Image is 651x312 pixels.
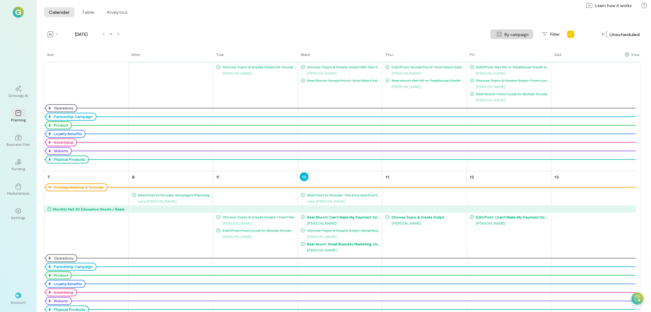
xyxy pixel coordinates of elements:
div: Website [45,297,72,305]
span: Reel Shoot:I Can't Make My Payment On Time, What Now? [305,215,382,219]
div: Mon [132,52,140,57]
a: Tuesday [213,51,225,62]
a: Settings [7,203,29,225]
div: Growegy Webinar & Tutorials [52,185,104,190]
div: Operations [45,104,77,112]
div: Operations [45,254,77,262]
div: Unscheduled [600,30,641,39]
div: [PERSON_NAME] [385,70,466,76]
div: Fri [470,52,475,57]
span: Reel Post to Socials: The Do's and Don'ts of Customer Engagement [305,193,382,197]
div: Growegy AI [9,93,28,98]
button: Analytics [102,7,132,17]
div: Product [45,271,72,279]
div: [PERSON_NAME] [216,233,297,240]
div: Loyalty Benefits [52,281,82,286]
td: August 31, 2025 [44,21,129,171]
span: Choose Topic & Create Script #15: Net 30 or Traditional Credit Accounts: What’s Best for Business? [305,64,382,69]
div: Physical Products [52,157,85,162]
td: September 2, 2025 [213,21,298,171]
span: Choose Topic & Create Script: Small Business Marketing: Understanding Your Core Audience [305,228,382,233]
div: Show columns [623,50,641,59]
div: Planning [11,117,26,122]
div: Partnership Campaign [45,113,96,121]
a: September 13, 2025 [553,172,560,181]
div: Tue [216,52,224,57]
div: Settings [11,215,26,220]
div: Loyalty Benefits [52,131,82,136]
td: September 5, 2025 [467,21,551,171]
a: September 10, 2025 [300,172,309,181]
div: Website [45,147,72,155]
div: [PERSON_NAME] [301,233,382,240]
div: [PERSON_NAME] [216,220,297,226]
span: By campaign [505,31,529,38]
a: Funding [7,154,29,176]
td: September 3, 2025 [298,21,382,171]
div: [PERSON_NAME] [216,70,297,76]
a: Planning [7,105,29,127]
div: [PERSON_NAME] [470,83,551,90]
span: Choose Topic & Create Script: From Local to Global: Social Media Mastery for Small Business Owners [474,78,551,83]
span: Edit/Post:From Local to Global: Social Media Mastery for Small Business Owners [221,228,297,233]
div: Physical Products [52,307,85,312]
div: Advertising [52,290,73,295]
div: Add new [566,29,576,39]
div: [PERSON_NAME] [470,97,551,103]
div: Wed [301,52,310,57]
a: Thursday [382,51,394,62]
div: Loyalty Benefits [45,280,85,288]
div: [PERSON_NAME] [385,83,466,90]
div: Partnership Campaign [45,263,96,271]
div: Advertising [45,288,77,296]
div: Sat [555,52,562,57]
div: Product [45,121,72,129]
a: Sunday [44,51,56,62]
span: Edit/Post: I Can't Make My Payment On Time, What Now? [474,215,551,219]
button: Table [77,7,99,17]
div: Marketplace [7,191,30,196]
div: [PERSON_NAME] [470,220,551,226]
div: Website [52,299,68,303]
div: Funding [12,166,25,171]
a: Business Plan [7,130,29,152]
span: [DATE] [63,31,100,37]
div: Operations [52,106,74,111]
a: Wednesday [298,51,311,62]
div: Website [52,149,68,153]
span: Reel shoot: Small Business Marketing: Understanding Your Core Audience [305,241,382,246]
span: Reel shoot: From Local to Global: Social Media Mastery for Small Business Owners [474,91,551,96]
span: Edit/Post: Net 30 or Traditional Credit Accounts: What’s Best for Business? [474,64,551,69]
div: Physical Products [45,156,89,163]
div: Business Plan [6,142,30,147]
td: September 4, 2025 [382,21,467,171]
span: Choose Topic & Create Script: I Can't Make My Payment On Time, What Now? [221,215,297,219]
div: View [631,52,640,57]
div: Account [11,300,26,305]
button: Calendar [44,7,74,17]
a: Marketplace [7,178,29,200]
div: Product [52,123,68,128]
td: September 6, 2025 [551,21,636,171]
a: September 8, 2025 [131,172,136,181]
div: Partnership Campaign [52,264,93,269]
div: Partnership Campaign [52,114,93,119]
a: Monday [128,51,142,62]
span: Edit/Post: Social Proof: Your Silent Salesperson [390,64,466,69]
a: September 9, 2025 [215,172,220,181]
div: Monthly Net 30 Education Shorts / Reels [53,206,125,212]
div: [PERSON_NAME] [385,220,466,226]
span: Choose Topic & Create Script 24: Social Proof: Your Silent Salesperson [221,64,297,69]
div: iuliia.[PERSON_NAME] [132,198,212,204]
div: iuliia.[PERSON_NAME] [301,198,382,204]
div: Product [52,273,68,278]
span: Reel Post to Socials: Growegy's Planning Feature - Your Business Management and Marketing Tool [136,193,212,197]
div: [PERSON_NAME] [301,247,382,253]
td: September 1, 2025 [129,21,213,171]
span: Reel Shoot: Social Proof: Your Silent Salesperson [305,78,382,83]
div: Loyalty Benefits [45,130,85,138]
span: Choose Topic & Create Script: [390,215,466,219]
div: Advertising [45,138,77,146]
div: Operations [52,256,74,261]
div: [PERSON_NAME] [470,70,551,76]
